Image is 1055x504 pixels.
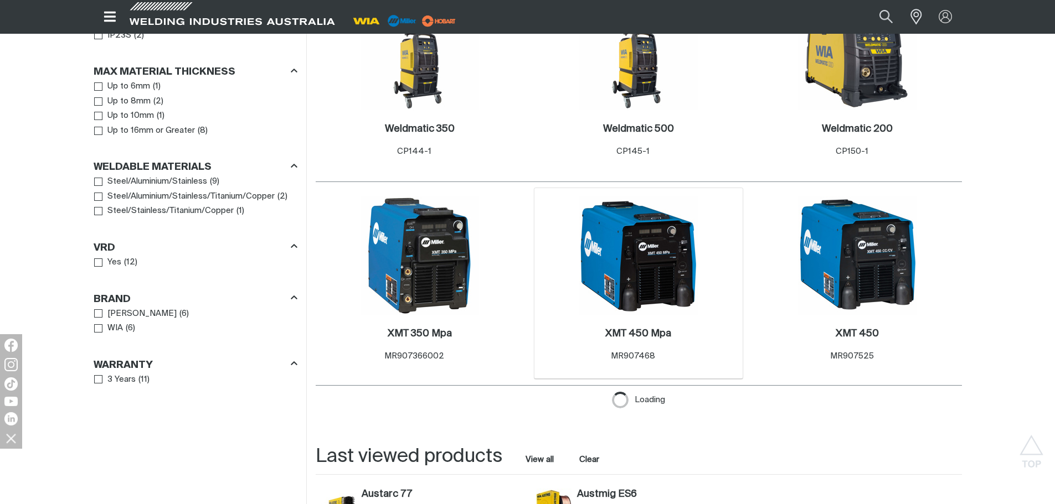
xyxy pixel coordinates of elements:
ul: Brand [94,306,297,336]
span: ( 11 ) [138,373,150,386]
a: Yes [94,255,122,270]
img: LinkedIn [4,412,18,425]
span: [PERSON_NAME] [107,308,177,320]
span: CP145-1 [616,147,650,155]
button: Clear all last viewed products [577,453,602,467]
div: VRD [94,240,297,254]
span: ( 1 ) [236,205,244,217]
span: ( 12 ) [124,256,137,269]
span: 3 Years [107,373,136,386]
a: miller [419,17,459,25]
input: Product name or item number... [853,4,904,29]
span: CP150-1 [836,147,868,155]
img: Facebook [4,339,18,352]
a: XMT 450 Mpa [605,328,671,340]
a: Steel/Aluminium/Stainless/Titanium/Copper [94,189,275,204]
span: WIA [107,322,123,335]
span: Up to 16mm or Greater [107,124,195,137]
span: Up to 8mm [107,95,151,108]
span: ( 6 ) [179,308,189,320]
img: miller [419,13,459,29]
h2: Weldmatic 500 [603,124,674,134]
a: [PERSON_NAME] [94,306,177,321]
a: Austarc 77 [362,489,525,501]
span: MR907366002 [384,352,444,360]
button: Scroll to top [1019,435,1044,460]
a: WIA [94,321,123,336]
span: ( 1 ) [157,110,164,122]
ul: Max Material Thickness [94,79,297,138]
span: ( 1 ) [153,80,161,93]
div: Weldable Materials [94,159,297,174]
a: Up to 16mm or Greater [94,123,195,138]
span: Yes [107,256,121,269]
img: TikTok [4,377,18,391]
a: IP23S [94,28,132,43]
h3: VRD [94,242,115,254]
span: ( 6 ) [126,322,135,335]
span: Up to 10mm [107,110,154,122]
a: XMT 450 [836,328,879,340]
img: hide socials [2,429,20,448]
a: XMT 350 Mpa [388,328,452,340]
a: 3 Years [94,372,136,387]
img: XMT 350 Mpa [361,196,479,315]
ul: VRD [94,255,297,270]
img: XMT 450 Mpa [579,196,698,315]
a: Steel/Stainless/Titanium/Copper [94,204,234,219]
span: Up to 6mm [107,80,150,93]
h2: Last viewed products [316,444,502,469]
div: Brand [94,291,297,306]
a: Up to 8mm [94,94,151,109]
div: Warranty [94,357,297,372]
span: MR907525 [830,352,874,360]
a: Austmig ES6 [577,489,740,501]
h2: Weldmatic 350 [385,124,455,134]
a: Steel/Aluminium/Stainless [94,174,208,189]
span: ( 9 ) [210,175,219,188]
img: Instagram [4,358,18,371]
a: Weldmatic 500 [603,123,674,136]
span: Loading [635,392,665,408]
img: YouTube [4,397,18,406]
button: Search products [867,4,905,29]
h2: XMT 450 [836,329,879,339]
a: Up to 10mm [94,108,155,123]
span: Steel/Stainless/Titanium/Copper [107,205,234,217]
a: Weldmatic 350 [385,123,455,136]
h2: XMT 350 Mpa [388,329,452,339]
span: Steel/Aluminium/Stainless/Titanium/Copper [107,190,275,203]
a: View all last viewed products [526,454,554,465]
div: Max Material Thickness [94,64,297,79]
h3: Max Material Thickness [94,66,235,79]
span: IP23S [107,29,131,42]
ul: Warranty [94,372,297,387]
img: XMT 450 [798,196,917,315]
span: Steel/Aluminium/Stainless [107,175,207,188]
span: ( 2 ) [153,95,163,108]
a: Weldmatic 200 [822,123,893,136]
ul: Weldable Materials [94,174,297,219]
span: CP144-1 [397,147,431,155]
a: Up to 6mm [94,79,151,94]
span: ( 2 ) [277,190,287,203]
span: ( 8 ) [198,124,208,137]
h3: Brand [94,293,131,306]
h3: Weldable Materials [94,161,212,174]
span: MR907468 [611,352,655,360]
h3: Warranty [94,359,153,372]
h2: XMT 450 Mpa [605,329,671,339]
span: ( 2 ) [134,29,144,42]
h2: Weldmatic 200 [822,124,893,134]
